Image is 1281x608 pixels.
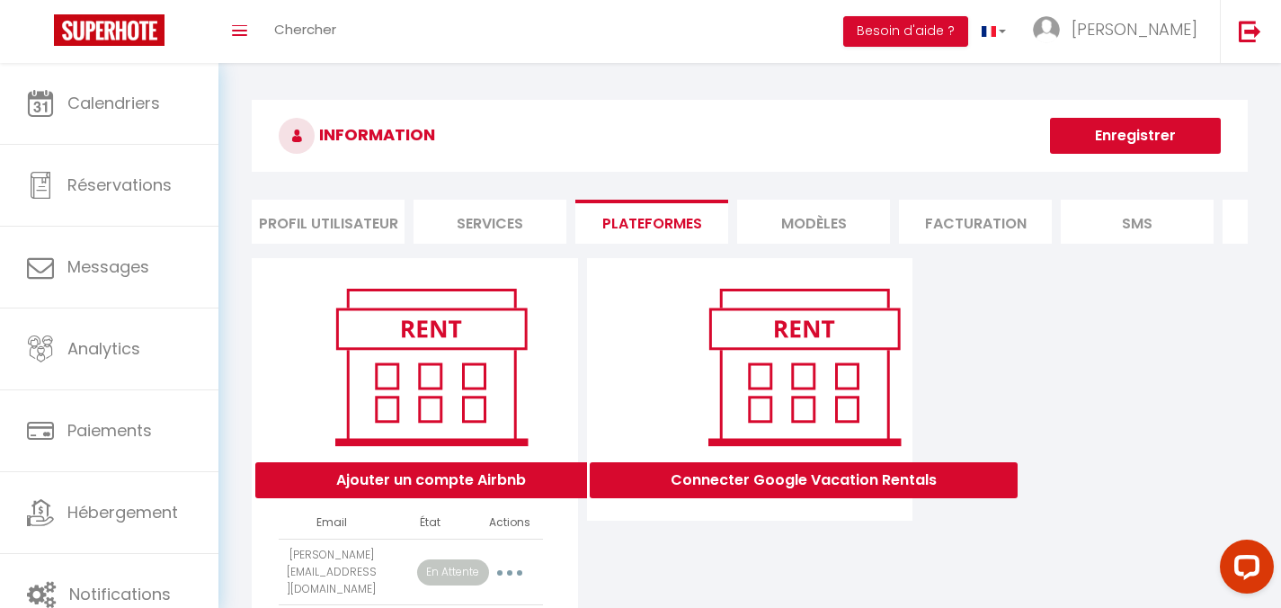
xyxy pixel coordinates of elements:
[1205,532,1281,608] iframe: LiveChat chat widget
[1050,118,1221,154] button: Enregistrer
[252,100,1248,172] h3: INFORMATION
[67,501,178,523] span: Hébergement
[67,337,140,360] span: Analytics
[1061,200,1214,244] li: SMS
[1072,18,1197,40] span: [PERSON_NAME]
[279,507,384,539] th: Email
[67,419,152,442] span: Paiements
[575,200,728,244] li: Plateformes
[417,559,489,586] p: En Attente
[67,255,149,278] span: Messages
[843,16,968,47] button: Besoin d'aide ?
[54,14,165,46] img: Super Booking
[385,507,477,539] th: État
[255,462,607,498] button: Ajouter un compte Airbnb
[67,174,172,196] span: Réservations
[689,281,919,453] img: rent.png
[274,20,336,39] span: Chercher
[1033,16,1060,43] img: ...
[67,92,160,114] span: Calendriers
[737,200,890,244] li: MODÈLES
[279,539,384,605] td: [PERSON_NAME][EMAIL_ADDRESS][DOMAIN_NAME]
[316,281,546,453] img: rent.png
[899,200,1052,244] li: Facturation
[69,583,171,605] span: Notifications
[476,507,542,539] th: Actions
[590,462,1018,498] button: Connecter Google Vacation Rentals
[252,200,405,244] li: Profil Utilisateur
[1239,20,1261,42] img: logout
[414,200,566,244] li: Services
